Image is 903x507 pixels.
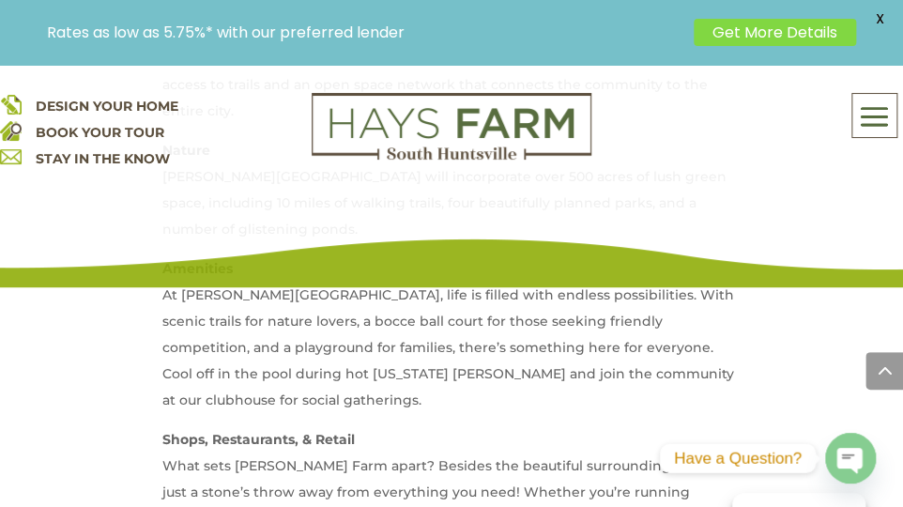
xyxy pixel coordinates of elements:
a: STAY IN THE KNOW [36,150,170,167]
p: At [PERSON_NAME][GEOGRAPHIC_DATA], life is filled with endless possibilities. With scenic trails ... [162,255,741,426]
a: BOOK YOUR TOUR [36,124,164,141]
span: X [865,5,894,33]
img: Logo [312,93,591,161]
p: Rates as low as 5.75%* with our preferred lender [47,23,684,41]
a: Get More Details [694,19,856,46]
a: hays farm homes huntsville development [312,147,591,164]
strong: Shops, Restaurants, & Retail [162,431,355,448]
a: DESIGN YOUR HOME [36,98,178,115]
